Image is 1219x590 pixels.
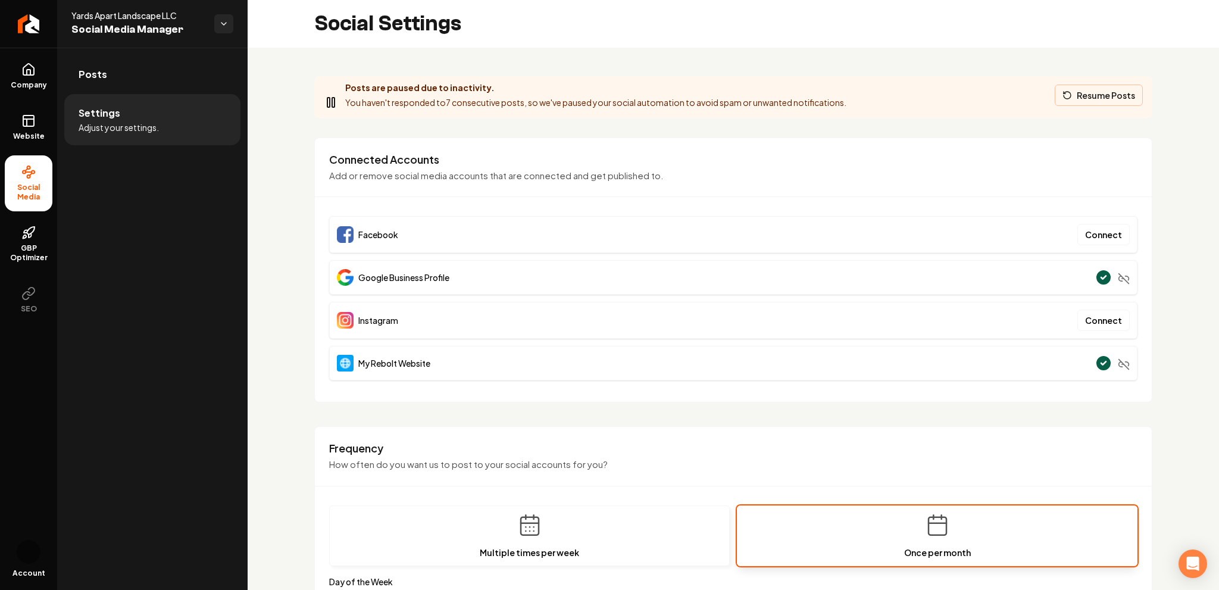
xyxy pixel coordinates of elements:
[329,169,1137,183] p: Add or remove social media accounts that are connected and get published to.
[8,132,49,141] span: Website
[737,505,1137,566] button: Once per month
[358,271,449,283] span: Google Business Profile
[5,53,52,99] a: Company
[79,106,120,120] span: Settings
[71,10,205,21] span: Yards Apart Landscape LLC
[18,14,40,33] img: Rebolt Logo
[5,244,52,263] span: GBP Optimizer
[1077,224,1130,245] button: Connect
[329,505,730,566] button: Multiple times per week
[17,540,40,564] img: Susan Winsett
[337,269,354,286] img: Google
[358,229,398,241] span: Facebook
[12,569,45,578] span: Account
[1055,85,1143,106] button: Resume Posts
[337,226,354,243] img: Facebook
[5,183,52,202] span: Social Media
[314,12,461,36] h2: Social Settings
[358,314,398,326] span: Instagram
[5,277,52,323] button: SEO
[329,576,1137,588] label: Day of the Week
[345,82,495,93] strong: Posts are paused due to inactivity.
[1179,550,1207,578] div: Open Intercom Messenger
[337,312,354,329] img: Instagram
[345,96,846,110] p: You haven't responded to 7 consecutive posts, so we've paused your social automation to avoid spa...
[329,152,1137,167] h3: Connected Accounts
[337,355,354,372] img: Website
[1077,310,1130,331] button: Connect
[17,540,40,564] button: Open user button
[5,104,52,151] a: Website
[5,216,52,272] a: GBP Optimizer
[64,55,240,93] a: Posts
[16,304,42,314] span: SEO
[329,458,1137,472] p: How often do you want us to post to your social accounts for you?
[79,121,159,133] span: Adjust your settings.
[6,80,52,90] span: Company
[79,67,107,82] span: Posts
[358,357,430,369] span: My Rebolt Website
[71,21,205,38] span: Social Media Manager
[329,441,1137,455] h3: Frequency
